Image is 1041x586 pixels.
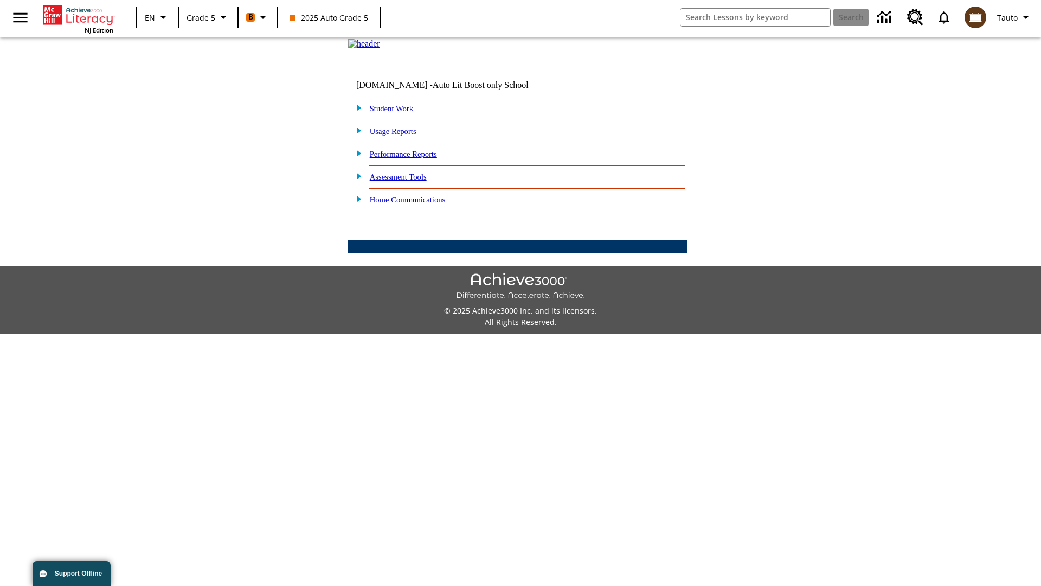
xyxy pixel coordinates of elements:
a: Assessment Tools [370,173,427,181]
span: Support Offline [55,570,102,577]
a: Resource Center, Will open in new tab [901,3,930,32]
input: search field [680,9,830,26]
img: header [348,39,380,49]
img: plus.gif [351,103,362,112]
a: Notifications [930,3,958,31]
span: Grade 5 [187,12,215,23]
span: Tauto [997,12,1018,23]
a: Data Center [871,3,901,33]
a: Usage Reports [370,127,416,136]
img: avatar image [965,7,986,28]
img: plus.gif [351,148,362,158]
a: Home Communications [370,195,446,204]
img: plus.gif [351,194,362,203]
button: Boost Class color is orange. Change class color [242,8,274,27]
a: Student Work [370,104,413,113]
div: Home [43,3,113,34]
img: Achieve3000 Differentiate Accelerate Achieve [456,273,585,301]
button: Profile/Settings [993,8,1037,27]
a: Performance Reports [370,150,437,158]
button: Open side menu [4,2,36,34]
button: Grade: Grade 5, Select a grade [182,8,234,27]
span: NJ Edition [85,26,113,34]
button: Select a new avatar [958,3,993,31]
td: [DOMAIN_NAME] - [356,80,556,90]
button: Support Offline [33,561,111,586]
span: EN [145,12,155,23]
span: 2025 Auto Grade 5 [290,12,368,23]
img: plus.gif [351,171,362,181]
button: Language: EN, Select a language [140,8,175,27]
img: plus.gif [351,125,362,135]
span: B [248,10,253,24]
nobr: Auto Lit Boost only School [433,80,529,90]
